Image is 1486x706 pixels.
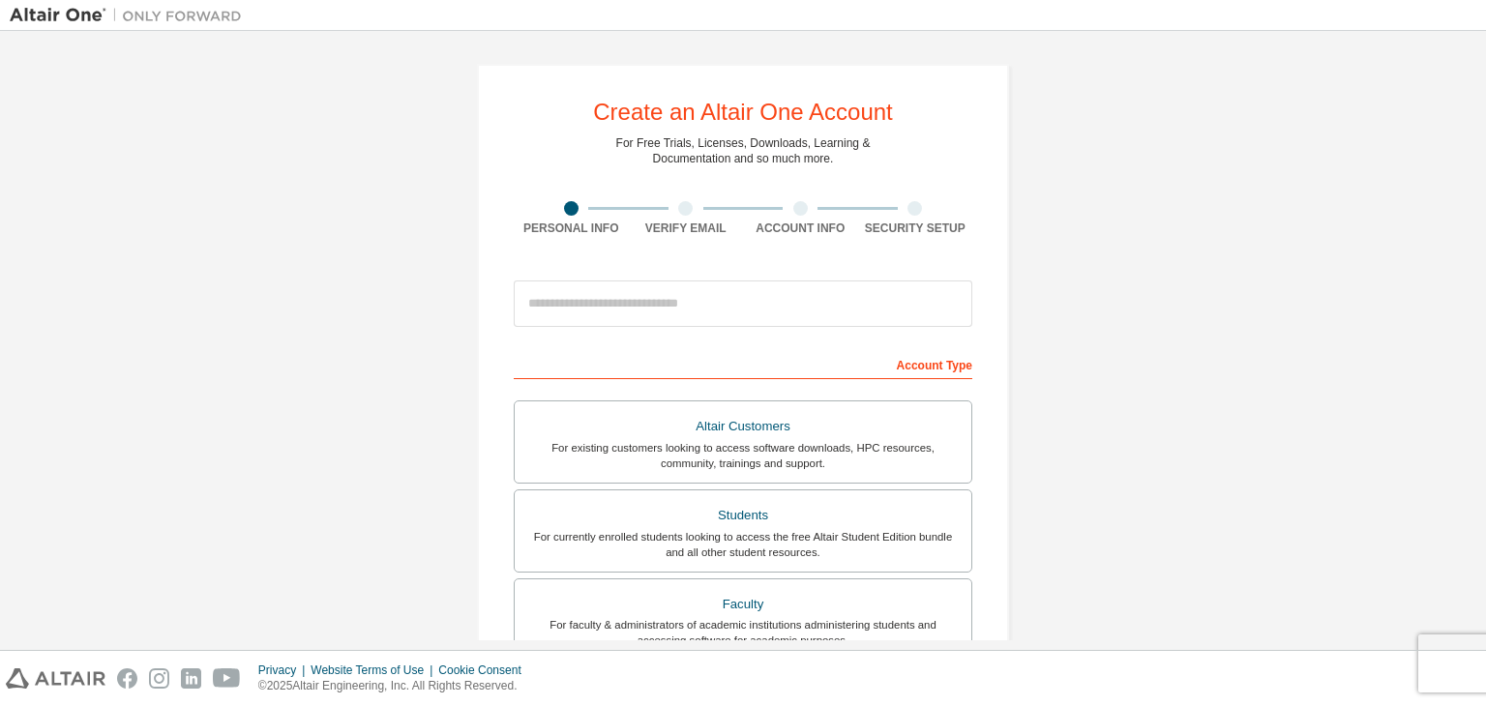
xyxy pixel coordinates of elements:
[181,668,201,689] img: linkedin.svg
[593,101,893,124] div: Create an Altair One Account
[117,668,137,689] img: facebook.svg
[6,668,105,689] img: altair_logo.svg
[526,529,960,560] div: For currently enrolled students looking to access the free Altair Student Edition bundle and all ...
[526,440,960,471] div: For existing customers looking to access software downloads, HPC resources, community, trainings ...
[149,668,169,689] img: instagram.svg
[616,135,871,166] div: For Free Trials, Licenses, Downloads, Learning & Documentation and so much more.
[526,591,960,618] div: Faculty
[743,221,858,236] div: Account Info
[258,662,311,678] div: Privacy
[514,221,629,236] div: Personal Info
[258,678,533,694] p: © 2025 Altair Engineering, Inc. All Rights Reserved.
[213,668,241,689] img: youtube.svg
[514,348,972,379] div: Account Type
[311,662,438,678] div: Website Terms of Use
[438,662,532,678] div: Cookie Consent
[526,502,960,529] div: Students
[526,617,960,648] div: For faculty & administrators of academic institutions administering students and accessing softwa...
[858,221,973,236] div: Security Setup
[526,413,960,440] div: Altair Customers
[629,221,744,236] div: Verify Email
[10,6,252,25] img: Altair One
